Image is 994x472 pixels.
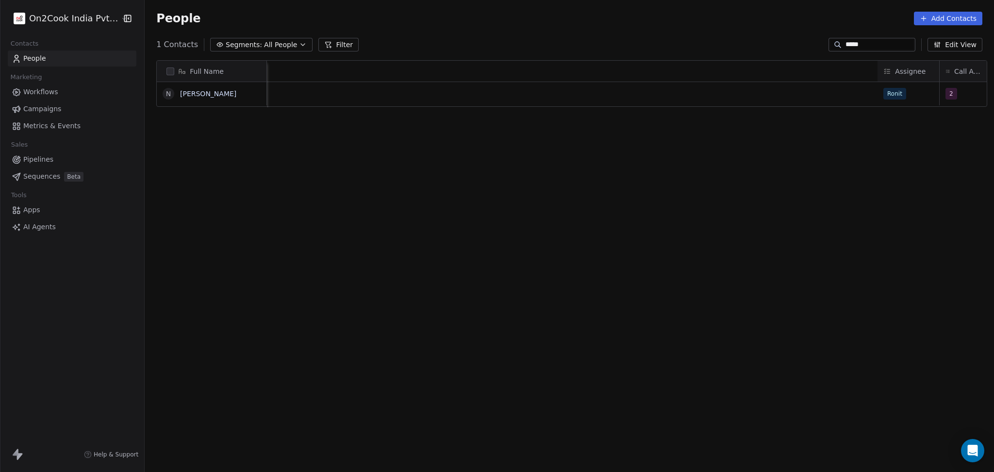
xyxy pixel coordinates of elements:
[23,222,56,232] span: AI Agents
[318,38,359,51] button: Filter
[878,61,939,82] div: Assignee
[23,87,58,97] span: Workflows
[23,154,53,165] span: Pipelines
[914,12,982,25] button: Add Contacts
[7,188,31,202] span: Tools
[8,51,136,67] a: People
[156,11,200,26] span: People
[945,88,957,100] span: 2
[190,67,224,76] span: Full Name
[895,67,926,76] span: Assignee
[157,61,266,82] div: Full Name
[6,70,46,84] span: Marketing
[8,101,136,117] a: Campaigns
[8,118,136,134] a: Metrics & Events
[166,89,171,99] div: N
[29,12,118,25] span: On2Cook India Pvt. Ltd.
[156,39,198,51] span: 1 Contacts
[8,219,136,235] a: AI Agents
[928,38,982,51] button: Edit View
[12,10,114,27] button: On2Cook India Pvt. Ltd.
[226,40,262,50] span: Segments:
[961,439,984,462] div: Open Intercom Messenger
[23,53,46,64] span: People
[7,137,32,152] span: Sales
[954,67,982,76] span: Call Attempts
[264,40,297,50] span: All People
[14,13,25,24] img: on2cook%20logo-04%20copy.jpg
[6,36,43,51] span: Contacts
[940,61,988,82] div: Call Attempts
[84,451,138,458] a: Help & Support
[23,121,81,131] span: Metrics & Events
[180,90,236,98] a: [PERSON_NAME]
[94,451,138,458] span: Help & Support
[23,104,61,114] span: Campaigns
[883,88,906,100] span: Ronit
[8,84,136,100] a: Workflows
[64,172,83,182] span: Beta
[8,152,136,168] a: Pipelines
[157,82,267,453] div: grid
[8,169,136,185] a: SequencesBeta
[23,171,60,182] span: Sequences
[8,202,136,218] a: Apps
[23,205,40,215] span: Apps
